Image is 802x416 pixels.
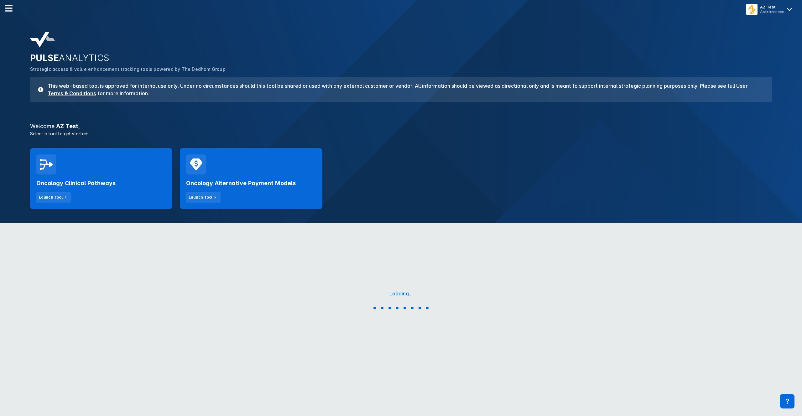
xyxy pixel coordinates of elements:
img: pulse-analytics-logo [30,32,55,48]
span: ANALYTICS [59,53,110,63]
div: Contact Support [780,394,794,408]
div: Launch Tool [39,195,63,200]
img: menu--horizontal.svg [5,4,13,12]
a: Oncology Alternative Payment ModelsLaunch Tool [180,148,322,209]
span: Welcome [30,123,55,129]
img: menu button [747,5,756,14]
h2: Oncology Clinical Pathways [36,179,116,187]
h2: Oncology Alternative Payment Models [186,179,296,187]
button: Launch Tool [186,192,221,203]
h2: PULSE [30,53,772,63]
div: Launch Tool [189,195,212,200]
a: Oncology Clinical PathwaysLaunch Tool [30,148,172,209]
p: Strategic access & value enhancement tracking tools powered by The Dedham Group [30,66,772,73]
p: Select a tool to get started: [26,130,776,137]
button: Launch Tool [36,192,71,203]
div: AZ Test [760,5,784,9]
h3: This web-based tool is approved for internal use only. Under no circumstances should this tool be... [44,82,764,97]
div: Astrazeneca [760,9,784,14]
div: Loading... [389,290,413,297]
h3: AZ Test , [26,123,776,129]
